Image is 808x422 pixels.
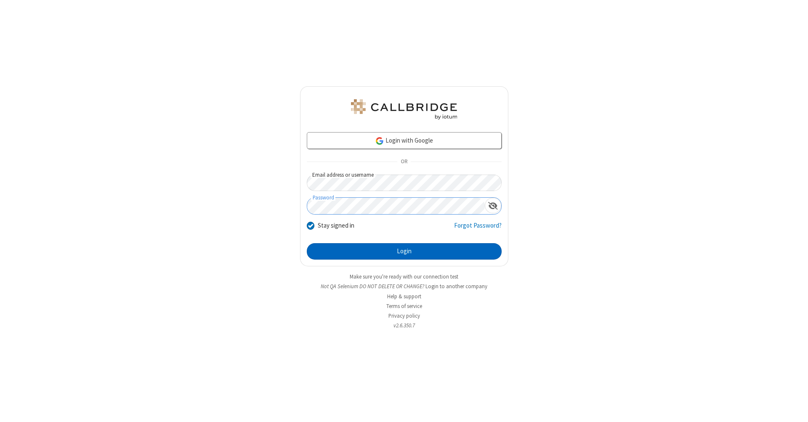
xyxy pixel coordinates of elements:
[397,156,411,168] span: OR
[350,273,458,280] a: Make sure you're ready with our connection test
[307,198,485,214] input: Password
[388,312,420,319] a: Privacy policy
[307,175,502,191] input: Email address or username
[300,321,508,329] li: v2.6.350.7
[386,303,422,310] a: Terms of service
[318,221,354,231] label: Stay signed in
[485,198,501,213] div: Show password
[349,99,459,119] img: QA Selenium DO NOT DELETE OR CHANGE
[307,132,502,149] a: Login with Google
[387,293,421,300] a: Help & support
[300,282,508,290] li: Not QA Selenium DO NOT DELETE OR CHANGE?
[425,282,487,290] button: Login to another company
[375,136,384,146] img: google-icon.png
[454,221,502,237] a: Forgot Password?
[307,243,502,260] button: Login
